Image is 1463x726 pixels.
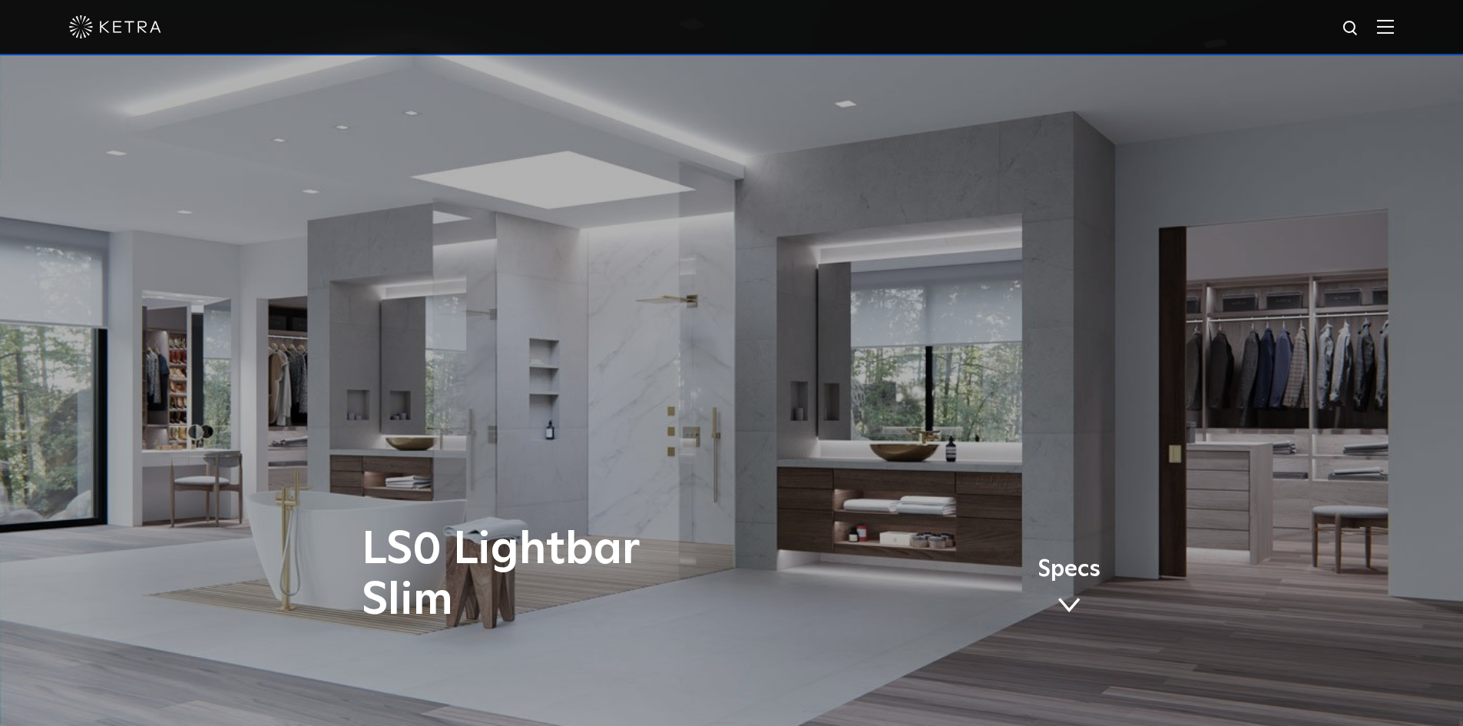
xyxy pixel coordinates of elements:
img: ketra-logo-2019-white [69,15,161,38]
span: Specs [1038,559,1101,581]
a: Specs [1038,559,1101,618]
h1: LS0 Lightbar Slim [362,525,796,626]
img: Hamburger%20Nav.svg [1377,19,1394,34]
img: search icon [1342,19,1361,38]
